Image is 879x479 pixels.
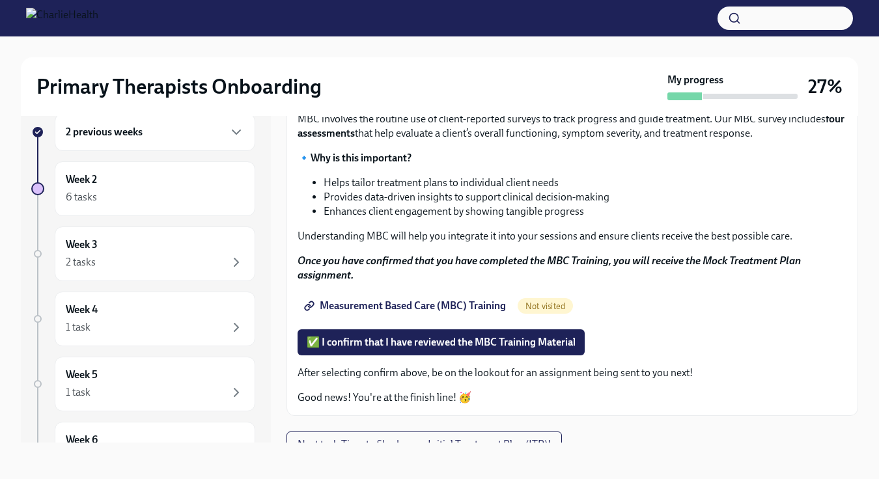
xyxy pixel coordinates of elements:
[311,152,412,164] strong: Why is this important?
[66,368,98,382] h6: Week 5
[298,329,585,355] button: ✅ I confirm that I have reviewed the MBC Training Material
[66,433,98,447] h6: Week 6
[66,238,98,252] h6: Week 3
[298,151,847,165] p: 🔹
[307,336,576,349] span: ✅ I confirm that I have reviewed the MBC Training Material
[298,366,847,380] p: After selecting confirm above, be on the lookout for an assignment being sent to you next!
[324,176,847,190] li: Helps tailor treatment plans to individual client needs
[66,385,91,400] div: 1 task
[31,422,255,476] a: Week 6
[66,172,97,187] h6: Week 2
[324,190,847,204] li: Provides data-driven insights to support clinical decision-making
[298,293,515,319] a: Measurement Based Care (MBC) Training
[66,303,98,317] h6: Week 4
[66,320,91,335] div: 1 task
[298,112,847,141] p: MBC involves the routine use of client-reported surveys to track progress and guide treatment. Ou...
[31,161,255,216] a: Week 26 tasks
[36,74,322,100] h2: Primary Therapists Onboarding
[808,75,843,98] h3: 27%
[31,357,255,411] a: Week 51 task
[66,125,143,139] h6: 2 previous weeks
[307,299,506,312] span: Measurement Based Care (MBC) Training
[26,8,98,29] img: CharlieHealth
[667,73,723,87] strong: My progress
[31,226,255,281] a: Week 32 tasks
[298,229,847,243] p: Understanding MBC will help you integrate it into your sessions and ensure clients receive the be...
[298,390,847,405] p: Good news! You're at the finish line! 🥳
[55,113,255,151] div: 2 previous weeks
[66,255,96,269] div: 2 tasks
[66,190,97,204] div: 6 tasks
[286,431,562,458] button: Next task:Time to Shadow an Initial Treatment Plan (ITP)!
[298,254,801,281] strong: Once you have confirmed that you have completed the MBC Training, you will receive the Mock Treat...
[31,292,255,346] a: Week 41 task
[324,204,847,219] li: Enhances client engagement by showing tangible progress
[518,301,573,311] span: Not visited
[298,438,551,451] span: Next task : Time to Shadow an Initial Treatment Plan (ITP)!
